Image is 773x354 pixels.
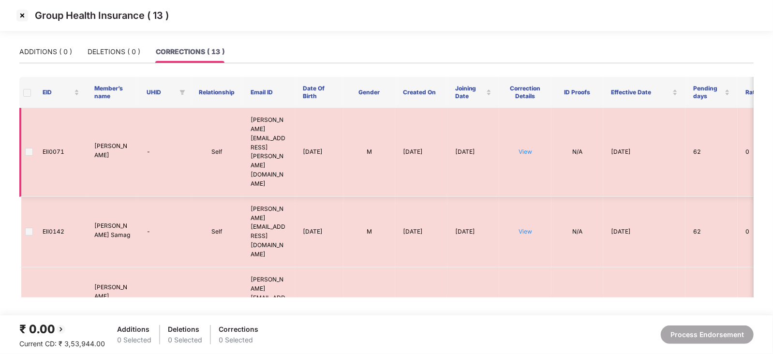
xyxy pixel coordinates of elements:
td: [DATE] [603,108,685,197]
td: Self [191,108,243,197]
td: N/A [551,197,604,267]
th: Date Of Birth [295,77,343,108]
a: View [519,148,532,155]
td: M [343,108,396,197]
td: [DATE] [295,267,343,338]
p: [PERSON_NAME] Samag [95,221,132,240]
span: UHID [147,88,176,96]
span: Joining Date [455,85,485,100]
td: Ell0142 [35,267,87,338]
a: View [519,228,532,235]
div: ADDITIONS ( 0 ) [19,46,72,57]
td: Self [191,197,243,267]
button: Process Endorsement [661,325,754,344]
td: [DATE] [295,197,343,267]
td: F [343,267,396,338]
span: filter [179,89,185,95]
div: Deletions [168,324,202,335]
th: Joining Date [447,77,500,108]
td: 62 [685,197,738,267]
td: - [139,267,191,338]
td: M [343,197,396,267]
td: N/A [551,108,604,197]
th: Gender [343,77,396,108]
p: Group Health Insurance ( 13 ) [35,10,169,21]
td: [DATE] [603,267,685,338]
td: [DATE] [295,108,343,197]
td: [PERSON_NAME][EMAIL_ADDRESS][DOMAIN_NAME] [243,267,295,338]
td: Spouse [191,267,243,338]
span: filter [178,87,187,98]
div: DELETIONS ( 0 ) [88,46,140,57]
td: [DATE] [447,267,500,338]
p: [PERSON_NAME] [95,142,132,160]
td: [DATE] [603,197,685,267]
span: Pending days [693,85,723,100]
div: 0 Selected [168,335,202,345]
th: Created On [395,77,447,108]
td: [DATE] [447,197,500,267]
img: svg+xml;base64,PHN2ZyBpZD0iQ3Jvc3MtMzJ4MzIiIHhtbG5zPSJodHRwOi8vd3d3LnczLm9yZy8yMDAwL3N2ZyIgd2lkdG... [15,8,30,23]
div: Additions [117,324,151,335]
th: Effective Date [603,77,685,108]
th: Correction Details [499,77,551,108]
th: Pending days [685,77,738,108]
td: 62 [685,108,738,197]
td: [PERSON_NAME][EMAIL_ADDRESS][DOMAIN_NAME] [243,197,295,267]
td: [DATE] [395,267,447,338]
td: [PERSON_NAME][EMAIL_ADDRESS][PERSON_NAME][DOMAIN_NAME] [243,108,295,197]
img: svg+xml;base64,PHN2ZyBpZD0iVGljay0zMngzMiIgeG1sbnM9Imh0dHA6Ly93d3cudzMub3JnLzIwMDAvc3ZnIiB3aWR0aD... [25,296,37,308]
span: Effective Date [611,88,670,96]
span: EID [43,88,72,96]
th: ID Proofs [551,77,604,108]
th: Relationship [191,77,243,108]
div: 0 Selected [117,335,151,345]
td: - [139,197,191,267]
td: Ell0142 [35,197,87,267]
td: Ell0071 [35,108,87,197]
td: [DATE] [395,108,447,197]
td: N/A [551,267,604,338]
div: ₹ 0.00 [19,320,105,339]
th: Member’s name [87,77,139,108]
div: 0 Selected [219,335,258,345]
div: CORRECTIONS ( 13 ) [156,46,224,57]
td: [DATE] [395,197,447,267]
img: svg+xml;base64,PHN2ZyBpZD0iQmFjay0yMHgyMCIgeG1sbnM9Imh0dHA6Ly93d3cudzMub3JnLzIwMDAvc3ZnIiB3aWR0aD... [55,324,67,335]
div: Corrections [219,324,258,335]
p: [PERSON_NAME] [PERSON_NAME] [95,283,132,319]
th: Email ID [243,77,295,108]
td: - [139,108,191,197]
span: Current CD: ₹ 3,53,944.00 [19,339,105,348]
td: 62 [685,267,738,338]
td: [DATE] [447,108,500,197]
th: EID [35,77,87,108]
